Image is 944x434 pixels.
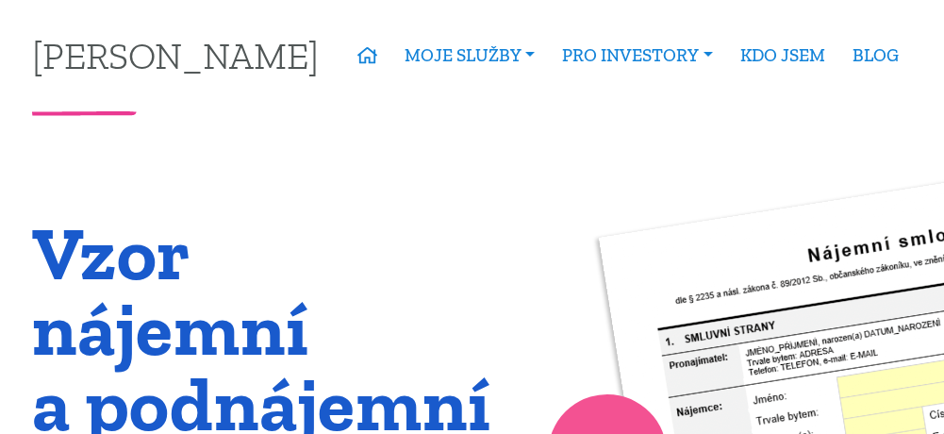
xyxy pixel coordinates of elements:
a: BLOG [838,34,912,77]
a: MOJE SLUŽBY [390,34,549,77]
a: [PERSON_NAME] [32,37,319,74]
a: KDO JSEM [726,34,838,77]
a: PRO INVESTORY [549,34,727,77]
